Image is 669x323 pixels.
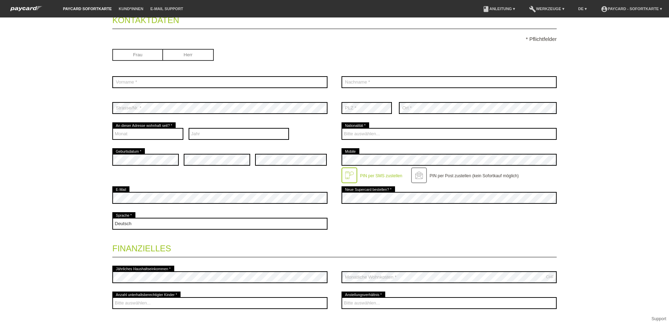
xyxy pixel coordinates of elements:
[59,7,115,11] a: paycard Sofortkarte
[529,6,536,13] i: build
[479,7,519,11] a: bookAnleitung ▾
[546,275,554,279] div: CHF
[115,7,147,11] a: Kund*innen
[112,36,557,42] p: * Pflichtfelder
[147,7,187,11] a: E-Mail Support
[526,7,568,11] a: buildWerkzeuge ▾
[7,5,45,12] img: paycard Sofortkarte
[652,316,666,321] a: Support
[601,6,608,13] i: account_circle
[483,6,490,13] i: book
[112,8,557,29] legend: Kontaktdaten
[360,173,402,178] label: PIN per SMS zustellen
[112,237,557,257] legend: Finanzielles
[430,173,519,178] label: PIN per Post zustellen (kein Sofortkauf möglich)
[575,7,590,11] a: DE ▾
[597,7,666,11] a: account_circlepaycard - Sofortkarte ▾
[7,8,45,13] a: paycard Sofortkarte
